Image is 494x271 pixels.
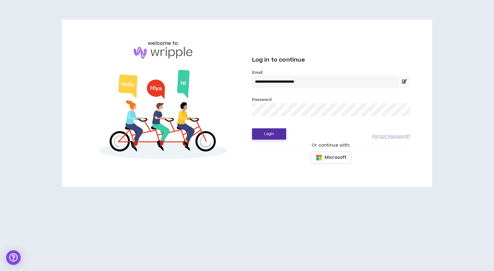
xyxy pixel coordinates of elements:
button: Microsoft [311,152,351,164]
label: Email [252,70,410,75]
label: Password [252,97,272,102]
div: Open Intercom Messenger [6,250,21,265]
h6: welcome to [148,40,178,47]
img: Welcome to Wripple [84,65,242,167]
img: logo-brand.png [134,47,192,59]
a: Forgot Password? [372,134,410,140]
span: Or continue with: [307,142,354,149]
span: Log in to continue [252,56,305,64]
span: Microsoft [325,154,346,161]
button: Login [252,128,286,140]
